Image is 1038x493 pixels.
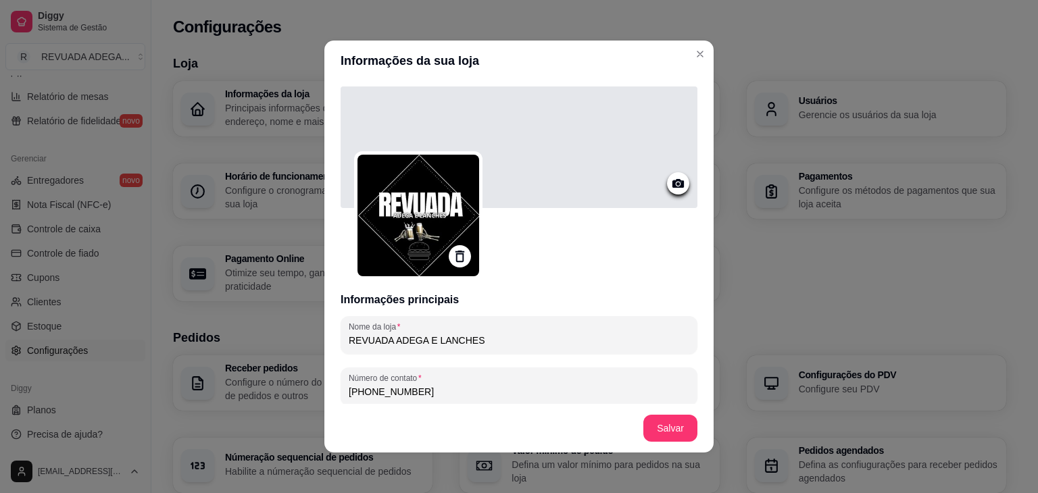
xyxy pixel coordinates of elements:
h3: Informações principais [341,292,697,308]
input: Número de contato [349,385,689,398]
button: Close [689,43,711,65]
input: Nome da loja [349,334,689,347]
label: Nome da loja [349,321,405,332]
label: Número de contato [349,372,426,384]
button: Salvar [643,415,697,442]
img: logo da loja [357,155,479,276]
header: Informações da sua loja [324,41,714,81]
